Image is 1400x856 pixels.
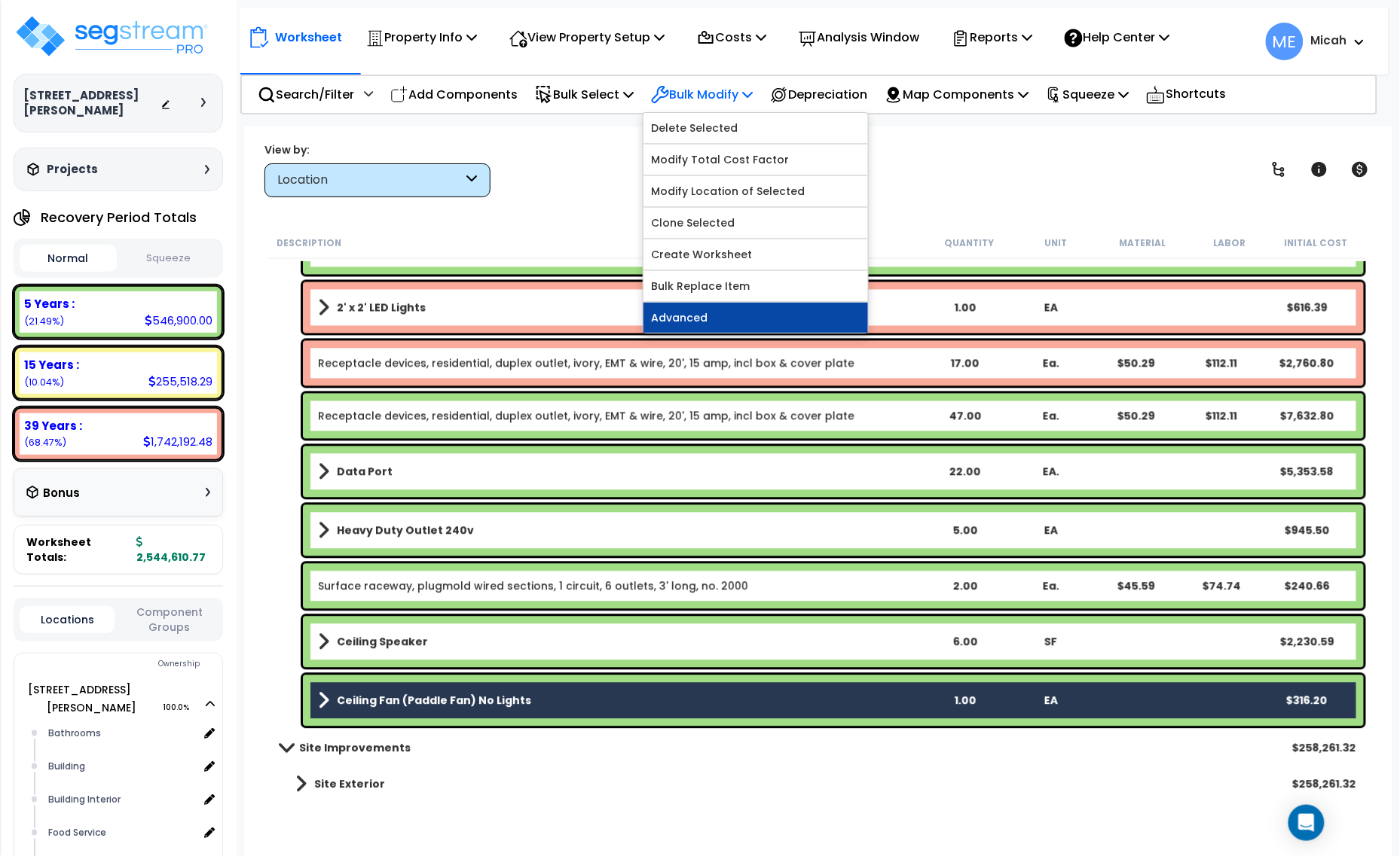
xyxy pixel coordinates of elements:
div: Ea. [1010,356,1092,371]
b: 15 Years : [24,357,79,373]
div: 255,518.29 [148,373,212,389]
div: Shortcuts [1138,76,1234,113]
img: logo_pro_r.png [14,14,209,59]
div: Ea. [1010,579,1092,594]
p: Help Center [1065,27,1169,47]
div: 17.00 [924,356,1006,371]
span: 100.0% [163,699,203,717]
p: Costs [697,27,766,47]
small: (21.49%) [24,315,64,327]
button: Normal [20,245,117,272]
h3: Projects [47,162,98,177]
a: Advanced [643,303,868,333]
div: $112.11 [1180,409,1262,424]
button: Locations [20,606,115,633]
small: Quantity [945,237,995,249]
div: $5,353.58 [1266,465,1348,480]
div: Bathrooms [44,724,198,742]
span: 2,544,610.77 [136,535,206,565]
div: Food Service [44,824,198,842]
div: 5.00 [924,523,1006,538]
a: Assembly Title [318,297,922,318]
div: $240.66 [1266,579,1348,594]
p: Bulk Select [535,84,634,105]
div: Ea. [1010,409,1092,424]
div: 47.00 [924,409,1006,424]
b: Heavy Duty Outlet 240v [337,523,474,538]
small: Unit [1045,237,1068,249]
div: $112.11 [1180,356,1262,371]
div: 546,900.00 [145,312,212,328]
b: Site Exterior [314,777,385,792]
p: View Property Setup [509,27,665,47]
a: Modify Location of Selected [643,176,868,206]
p: Reports [952,27,1032,47]
div: $2,760.80 [1266,356,1348,371]
div: 1.00 [924,693,1006,708]
p: Squeeze [1046,84,1129,105]
div: $258,261.32 [1291,777,1356,792]
small: Initial Cost [1285,237,1348,249]
button: Component Groups [122,604,217,635]
a: Assembly Title [318,520,922,541]
div: $74.74 [1180,579,1262,594]
div: Location [277,172,463,189]
div: $945.50 [1266,523,1348,538]
a: [STREET_ADDRESS][PERSON_NAME] 100.0% [28,682,136,715]
h4: Recovery Period Totals [41,210,197,225]
p: Worksheet [275,27,342,47]
div: $50.29 [1095,409,1177,424]
a: Modify Total Cost Factor [643,145,868,175]
div: $7,632.80 [1266,409,1348,424]
div: $50.29 [1095,356,1177,371]
b: 39 Years : [24,418,82,434]
small: (68.47%) [24,436,66,449]
a: Bulk Replace Item [643,271,868,301]
p: Property Info [366,27,477,47]
div: 1.00 [924,300,1006,315]
a: Individual Item [318,409,854,424]
div: View by: [264,142,491,157]
b: 5 Years : [24,296,75,312]
a: Individual Item [318,230,922,260]
div: Open Intercom Messenger [1288,805,1325,841]
div: EA. [1010,465,1092,480]
div: $45.59 [1095,579,1177,594]
span: Worksheet Totals: [26,535,130,565]
a: Assembly Title [318,632,922,653]
div: EA [1010,300,1092,315]
div: 1,742,192.48 [143,434,212,449]
a: Individual Item [318,579,748,594]
a: Individual Item [318,356,854,371]
p: Bulk Modify [651,84,753,105]
a: Create Worksheet [643,239,868,270]
small: Description [277,237,341,249]
b: Ceiling Speaker [337,635,428,650]
p: Analysis Window [799,27,919,47]
div: $616.39 [1266,300,1348,315]
div: EA [1010,523,1092,538]
div: 22.00 [924,465,1006,480]
p: Map Components [885,84,1029,105]
a: Assembly Title [318,690,922,711]
b: Site Improvements [299,741,411,756]
div: $2,230.59 [1266,635,1348,650]
h3: Bonus [43,487,80,500]
div: 2.00 [924,579,1006,594]
small: (10.04%) [24,376,64,388]
a: Assembly Title [318,462,922,483]
b: Data Port [337,465,393,480]
span: ME [1266,23,1304,60]
b: Ceiling Fan (Paddle Fan) No Lights [337,693,531,708]
a: Delete Selected [643,113,868,143]
p: Search/Filter [258,84,354,105]
div: Building [44,757,198,775]
b: Micah [1311,32,1347,48]
button: Squeeze [121,245,218,272]
p: Add Components [390,84,518,105]
div: SF [1010,635,1092,650]
h3: [STREET_ADDRESS][PERSON_NAME] [23,88,160,118]
div: Add Components [382,77,526,112]
div: $258,261.32 [1291,741,1356,756]
div: $316.20 [1266,693,1348,708]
